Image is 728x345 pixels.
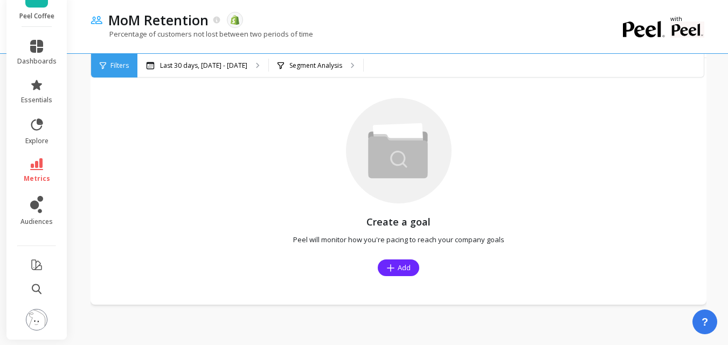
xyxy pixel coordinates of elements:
p: with [670,16,704,22]
span: metrics [24,174,50,183]
p: MoM Retention [108,11,209,29]
p: Segment Analysis [289,61,342,70]
p: Peel Coffee [17,12,57,20]
span: Add [398,263,411,273]
span: audiences [20,217,53,226]
img: header icon [91,16,103,24]
p: Create a goal [366,214,431,229]
p: Peel will monitor how you're pacing to reach your company goals [293,235,504,244]
img: goal_empty.svg [346,98,452,203]
img: partner logo [670,22,704,38]
span: ? [702,314,708,329]
p: Last 30 days, [DATE] - [DATE] [160,61,247,70]
img: profile picture [26,309,47,330]
span: Filters [110,61,129,70]
button: Add [378,259,419,276]
span: essentials [21,96,52,104]
p: Percentage of customers not lost between two periods of time [91,29,313,39]
button: ? [692,309,717,334]
span: dashboards [17,57,57,66]
img: api.shopify.svg [230,15,240,25]
span: explore [25,137,48,145]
